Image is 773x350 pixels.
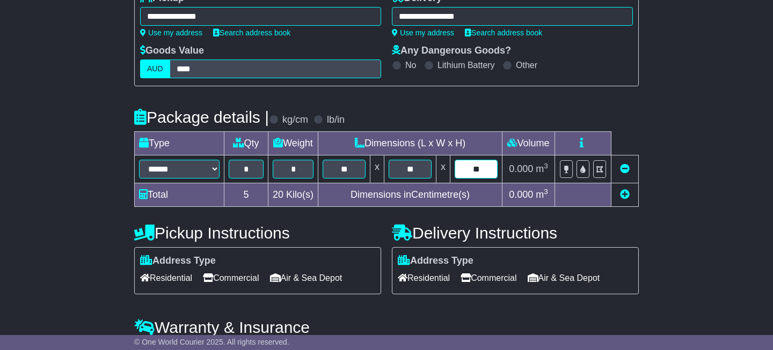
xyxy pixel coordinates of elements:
td: Total [135,183,224,207]
h4: Pickup Instructions [134,224,381,242]
a: Add new item [620,189,630,200]
a: Remove this item [620,163,630,174]
span: Residential [140,270,192,286]
label: Goods Value [140,45,204,57]
td: x [436,155,450,183]
span: Commercial [461,270,516,286]
td: x [370,155,384,183]
span: Air & Sea Depot [528,270,600,286]
h4: Delivery Instructions [392,224,639,242]
h4: Package details | [134,108,269,126]
span: © One World Courier 2025. All rights reserved. [134,338,289,346]
td: Dimensions (L x W x H) [318,132,502,155]
span: 20 [273,189,283,200]
label: lb/in [327,114,345,126]
label: Any Dangerous Goods? [392,45,511,57]
label: Other [516,60,537,70]
label: Address Type [140,255,216,267]
sup: 3 [544,188,548,196]
span: 0.000 [509,189,533,200]
span: Air & Sea Depot [270,270,342,286]
sup: 3 [544,162,548,170]
a: Use my address [140,28,202,37]
td: 5 [224,183,268,207]
td: Kilo(s) [268,183,318,207]
td: Dimensions in Centimetre(s) [318,183,502,207]
label: Address Type [398,255,473,267]
td: Volume [502,132,555,155]
span: m [536,163,548,174]
span: Residential [398,270,450,286]
span: 0.000 [509,163,533,174]
label: AUD [140,59,170,78]
a: Search address book [465,28,542,37]
span: Commercial [203,270,259,286]
label: No [405,60,416,70]
td: Qty [224,132,268,155]
td: Type [135,132,224,155]
h4: Warranty & Insurance [134,318,639,336]
span: m [536,189,548,200]
a: Use my address [392,28,454,37]
td: Weight [268,132,318,155]
a: Search address book [213,28,290,37]
label: Lithium Battery [437,60,495,70]
label: kg/cm [282,114,308,126]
